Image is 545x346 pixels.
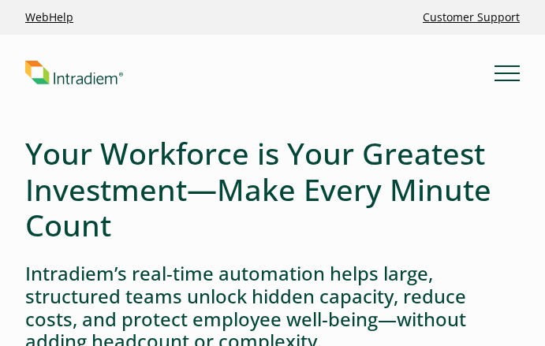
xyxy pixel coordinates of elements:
a: Link opens in a new window [19,3,80,32]
a: Link to homepage of Intradiem [25,61,495,85]
a: Customer Support [416,3,526,32]
img: Intradiem [25,61,123,85]
button: Mobile Navigation Button [495,60,520,85]
h1: Your Workforce is Your Greatest Investment—Make Every Minute Count [25,136,520,244]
